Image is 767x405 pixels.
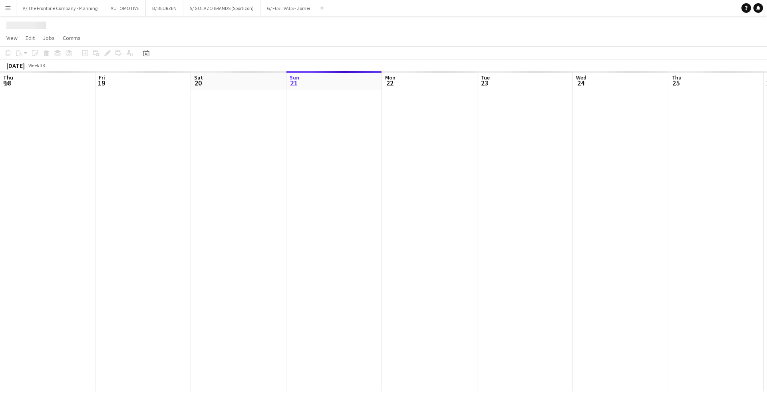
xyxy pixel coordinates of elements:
a: Comms [60,33,84,43]
span: Sat [194,74,203,81]
span: Week 38 [26,62,46,68]
a: Jobs [40,33,58,43]
span: Thu [672,74,682,81]
span: Comms [63,34,81,42]
span: Thu [3,74,13,81]
span: Mon [385,74,395,81]
button: G/ FESTIVALS - Zomer [260,0,317,16]
button: B/ BEURZEN [146,0,183,16]
div: [DATE] [6,62,25,69]
span: Tue [481,74,490,81]
span: Edit [26,34,35,42]
span: 20 [193,78,203,87]
span: View [6,34,18,42]
span: Sun [290,74,299,81]
button: A/ The Frontline Company - Planning [16,0,104,16]
span: 22 [384,78,395,87]
a: Edit [22,33,38,43]
span: 18 [2,78,13,87]
span: Jobs [43,34,55,42]
button: AUTOMOTIVE [104,0,146,16]
span: Fri [99,74,105,81]
button: S/ GOLAZO BRANDS (Sportizon) [183,0,260,16]
a: View [3,33,21,43]
span: 24 [575,78,586,87]
span: Wed [576,74,586,81]
span: 25 [670,78,682,87]
span: 21 [288,78,299,87]
span: 19 [97,78,105,87]
span: 23 [479,78,490,87]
